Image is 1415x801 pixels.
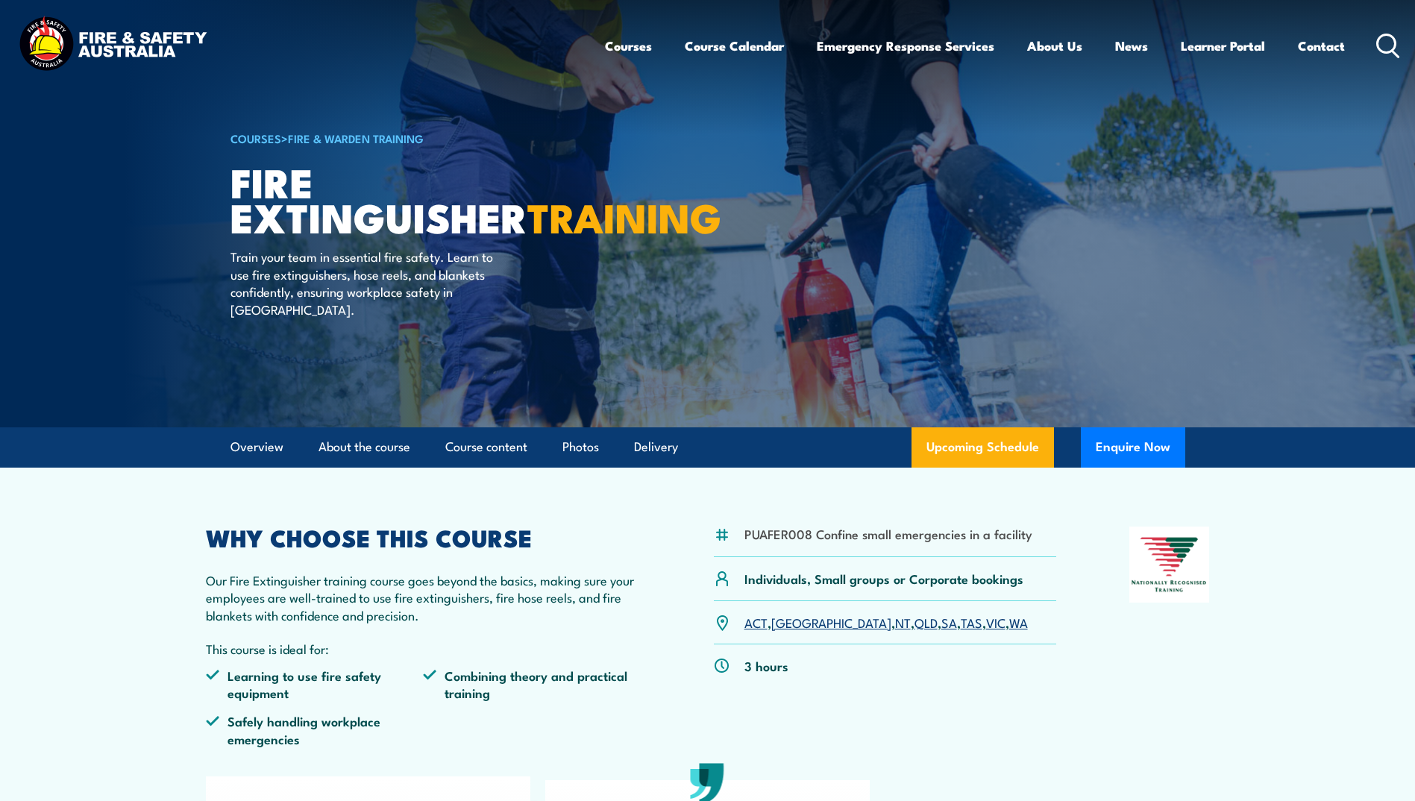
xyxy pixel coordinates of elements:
[817,26,994,66] a: Emergency Response Services
[206,667,424,702] li: Learning to use fire safety equipment
[1129,527,1210,603] img: Nationally Recognised Training logo.
[744,613,768,631] a: ACT
[423,667,641,702] li: Combining theory and practical training
[744,657,788,674] p: 3 hours
[744,525,1032,542] li: PUAFER008 Confine small emergencies in a facility
[1181,26,1265,66] a: Learner Portal
[914,613,938,631] a: QLD
[206,712,424,747] li: Safely handling workplace emergencies
[562,427,599,467] a: Photos
[941,613,957,631] a: SA
[206,527,641,547] h2: WHY CHOOSE THIS COURSE
[319,427,410,467] a: About the course
[230,130,281,146] a: COURSES
[1009,613,1028,631] a: WA
[771,613,891,631] a: [GEOGRAPHIC_DATA]
[1027,26,1082,66] a: About Us
[744,570,1023,587] p: Individuals, Small groups or Corporate bookings
[527,185,721,247] strong: TRAINING
[206,571,641,623] p: Our Fire Extinguisher training course goes beyond the basics, making sure your employees are well...
[685,26,784,66] a: Course Calendar
[961,613,982,631] a: TAS
[1298,26,1345,66] a: Contact
[288,130,424,146] a: Fire & Warden Training
[230,248,503,318] p: Train your team in essential fire safety. Learn to use fire extinguishers, hose reels, and blanke...
[986,613,1005,631] a: VIC
[1081,427,1185,468] button: Enquire Now
[912,427,1054,468] a: Upcoming Schedule
[206,640,641,657] p: This course is ideal for:
[445,427,527,467] a: Course content
[230,129,599,147] h6: >
[230,427,283,467] a: Overview
[1115,26,1148,66] a: News
[744,614,1028,631] p: , , , , , , ,
[895,613,911,631] a: NT
[230,164,599,233] h1: Fire Extinguisher
[605,26,652,66] a: Courses
[634,427,678,467] a: Delivery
